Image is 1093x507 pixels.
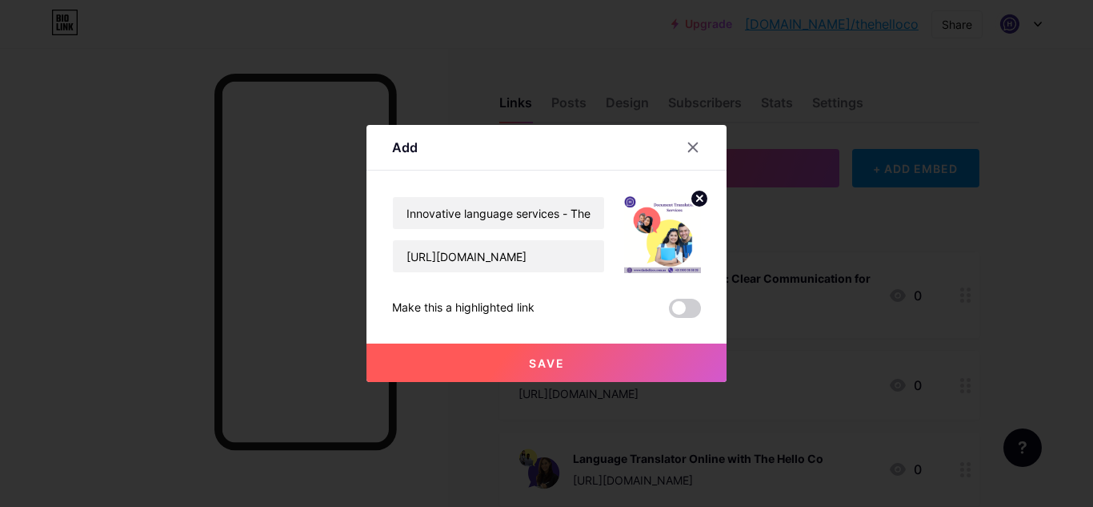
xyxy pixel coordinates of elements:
img: link_thumbnail [624,196,701,273]
input: Title [393,197,604,229]
button: Save [366,344,727,382]
input: URL [393,240,604,272]
div: Make this a highlighted link [392,299,534,318]
div: Add [392,138,418,157]
span: Save [529,356,565,370]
